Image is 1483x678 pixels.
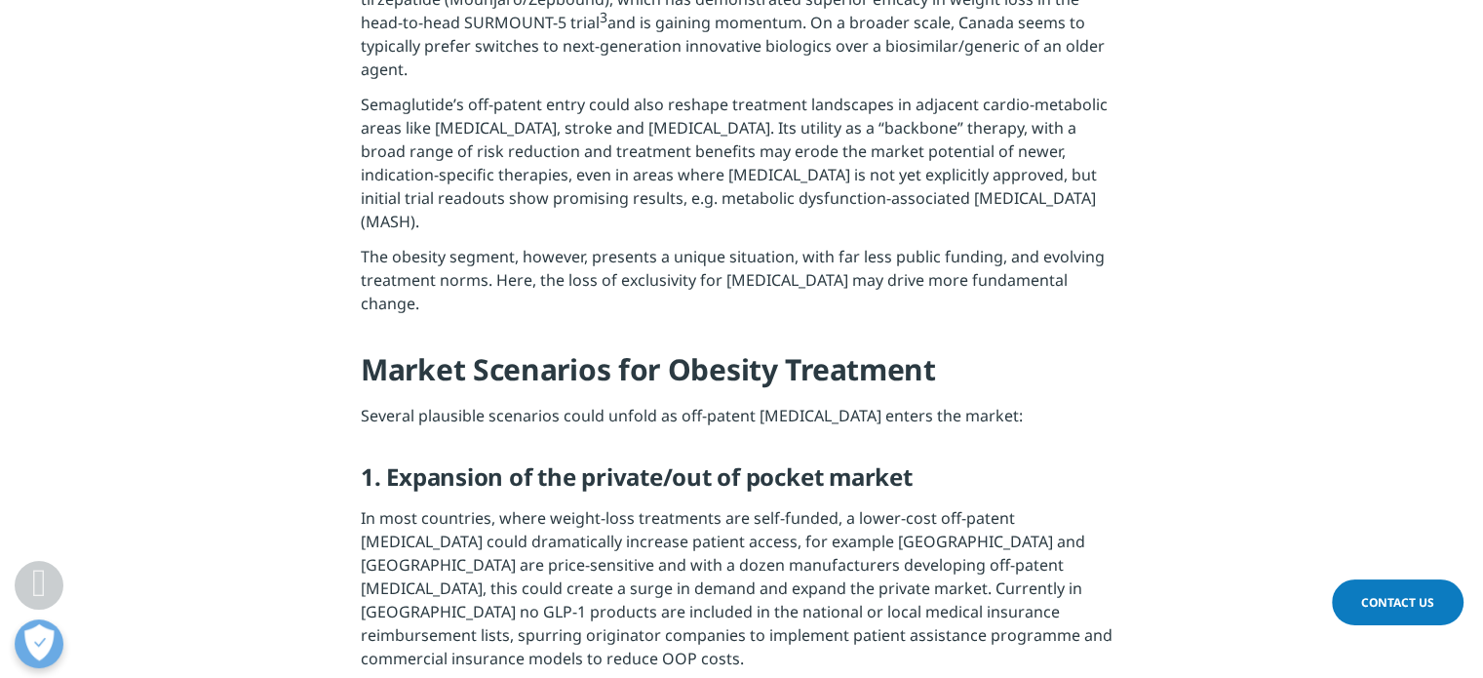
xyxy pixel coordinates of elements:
[1361,594,1434,611] span: Contact Us
[361,350,1122,404] h4: Market Scenarios for Obesity Treatment
[1332,579,1463,625] a: Contact Us
[15,619,63,668] button: Open Preferences
[600,8,607,26] sup: 3
[361,462,1122,506] h5: 1. Expansion of the private/out of pocket market
[361,93,1122,245] p: Semaglutide’s off-patent entry could also reshape treatment landscapes in adjacent cardio-metabol...
[361,404,1122,439] p: Several plausible scenarios could unfold as off-patent [MEDICAL_DATA] enters the market:
[361,245,1122,327] p: The obesity segment, however, presents a unique situation, with far less public funding, and evol...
